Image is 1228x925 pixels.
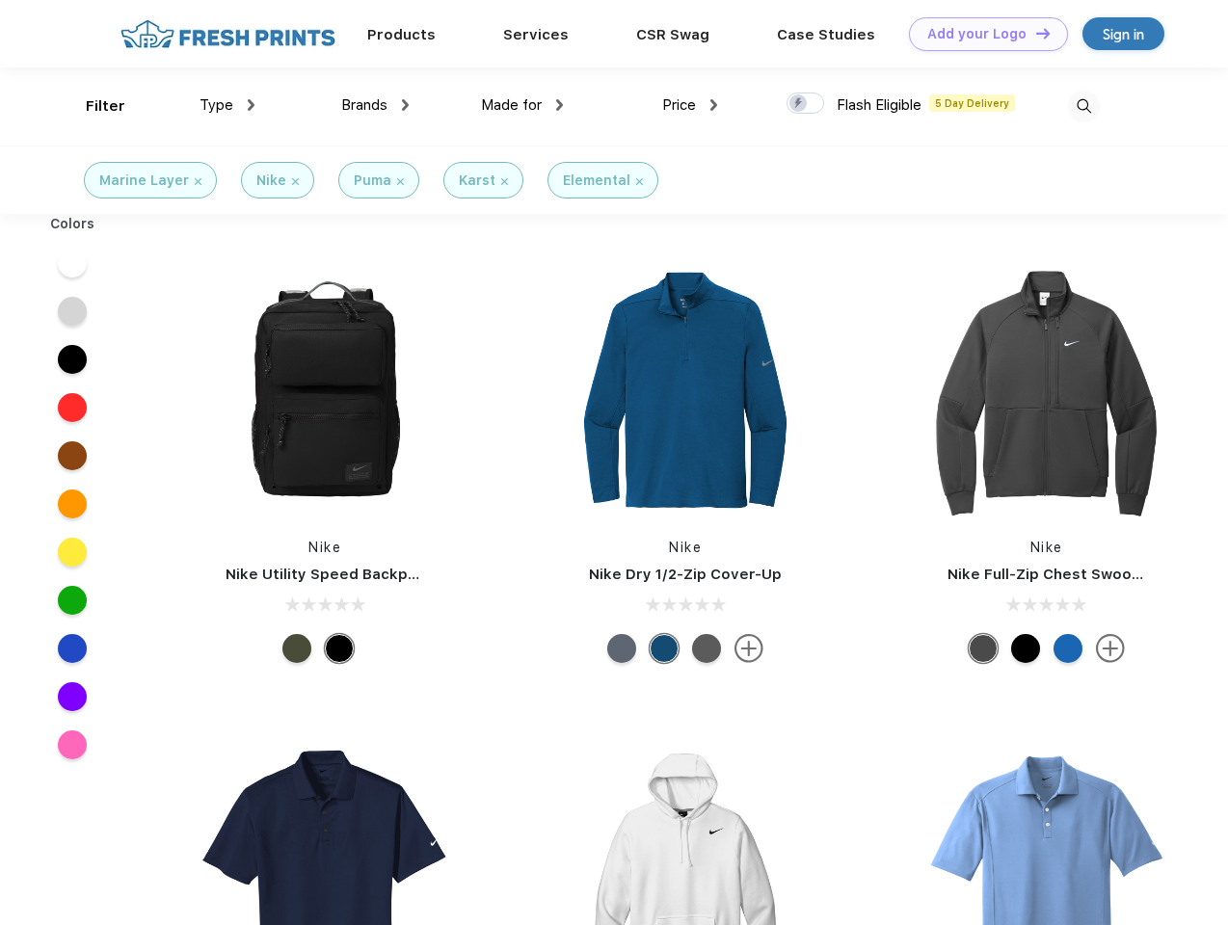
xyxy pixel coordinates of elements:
img: fo%20logo%202.webp [115,17,341,51]
a: Nike [308,540,341,555]
span: Price [662,96,696,114]
div: Sign in [1103,23,1144,45]
div: Elemental [563,171,630,191]
a: Services [503,26,569,43]
a: Nike [669,540,702,555]
div: Filter [86,95,125,118]
img: dropdown.png [402,99,409,111]
div: Black [325,634,354,663]
span: Type [200,96,233,114]
img: func=resize&h=266 [919,262,1175,518]
img: desktop_search.svg [1068,91,1100,122]
div: Colors [36,214,110,234]
img: more.svg [734,634,763,663]
div: Puma [354,171,391,191]
div: Cargo Khaki [282,634,311,663]
a: Nike Dry 1/2-Zip Cover-Up [589,566,782,583]
img: func=resize&h=266 [197,262,453,518]
a: Nike Utility Speed Backpack [226,566,434,583]
span: 5 Day Delivery [929,94,1015,112]
img: dropdown.png [248,99,254,111]
div: Karst [459,171,495,191]
img: filter_cancel.svg [292,178,299,185]
span: Brands [341,96,387,114]
span: Flash Eligible [837,96,921,114]
img: dropdown.png [710,99,717,111]
span: Made for [481,96,542,114]
div: Nike [256,171,286,191]
img: DT [1036,28,1050,39]
img: func=resize&h=266 [557,262,814,518]
a: Nike [1030,540,1063,555]
div: Royal [1054,634,1082,663]
a: CSR Swag [636,26,709,43]
a: Products [367,26,436,43]
a: Sign in [1082,17,1164,50]
div: Gym Blue [650,634,679,663]
img: more.svg [1096,634,1125,663]
div: Anthracite [969,634,998,663]
img: filter_cancel.svg [501,178,508,185]
div: Add your Logo [927,26,1027,42]
div: Marine Layer [99,171,189,191]
a: Nike Full-Zip Chest Swoosh Jacket [948,566,1204,583]
div: Black Heather [692,634,721,663]
img: filter_cancel.svg [636,178,643,185]
img: dropdown.png [556,99,563,111]
div: Black [1011,634,1040,663]
img: filter_cancel.svg [195,178,201,185]
img: filter_cancel.svg [397,178,404,185]
div: Navy Heather [607,634,636,663]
